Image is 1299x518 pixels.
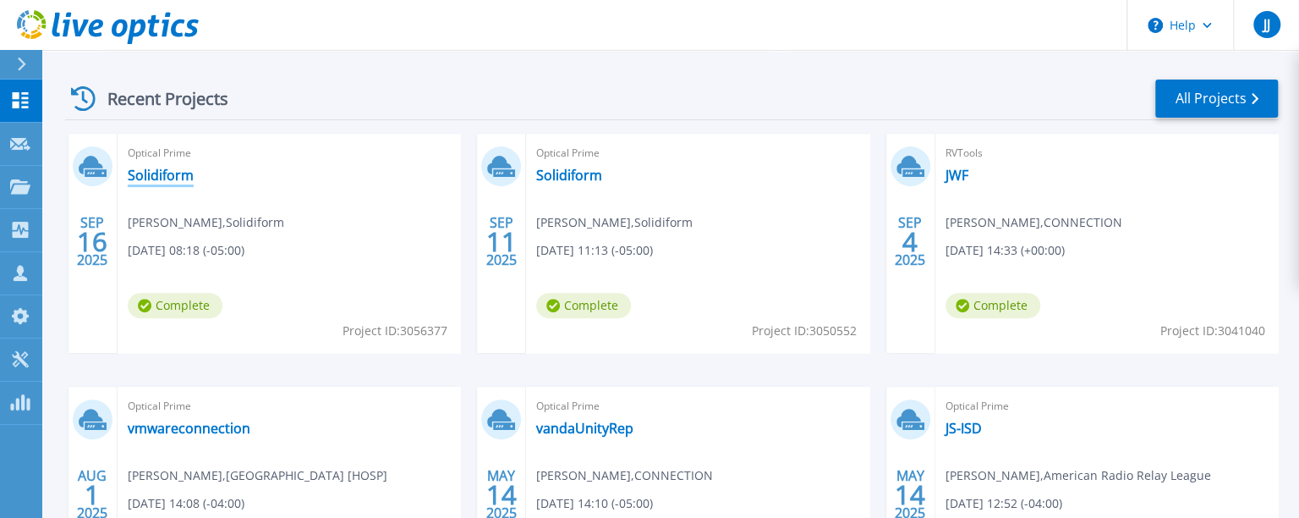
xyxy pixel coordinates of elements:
[536,144,858,163] span: Optical Prime
[1263,18,1269,31] span: JJ
[536,420,633,437] a: vandaUnityRep
[536,466,713,485] span: [PERSON_NAME] , CONNECTION
[536,494,653,513] span: [DATE] 14:10 (-05:00)
[1155,80,1278,118] a: All Projects
[486,488,517,502] span: 14
[128,293,222,318] span: Complete
[945,241,1065,260] span: [DATE] 14:33 (+00:00)
[536,293,631,318] span: Complete
[894,211,926,273] div: SEP 2025
[945,213,1122,232] span: [PERSON_NAME] , CONNECTION
[945,466,1211,485] span: [PERSON_NAME] , American Radio Relay League
[128,466,387,485] span: [PERSON_NAME] , [GEOGRAPHIC_DATA] [HOSP]
[85,488,100,502] span: 1
[65,78,251,119] div: Recent Projects
[76,211,108,273] div: SEP 2025
[945,144,1268,163] span: RVTools
[536,397,858,416] span: Optical Prime
[945,293,1040,318] span: Complete
[536,167,602,184] a: Solidiform
[895,488,925,502] span: 14
[77,234,107,249] span: 16
[945,397,1268,416] span: Optical Prime
[1160,322,1265,340] span: Project ID: 3041040
[752,322,857,340] span: Project ID: 3050552
[945,494,1062,513] span: [DATE] 12:52 (-04:00)
[536,241,653,260] span: [DATE] 11:13 (-05:00)
[128,241,244,260] span: [DATE] 08:18 (-05:00)
[945,167,968,184] a: JWF
[902,234,918,249] span: 4
[945,420,982,437] a: JS-ISD
[128,420,250,437] a: vmwareconnection
[128,144,450,163] span: Optical Prime
[128,397,450,416] span: Optical Prime
[128,167,194,184] a: Solidiform
[128,213,284,232] span: [PERSON_NAME] , Solidiform
[536,213,693,232] span: [PERSON_NAME] , Solidiform
[486,234,517,249] span: 11
[343,322,447,340] span: Project ID: 3056377
[485,211,518,273] div: SEP 2025
[128,494,244,513] span: [DATE] 14:08 (-04:00)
